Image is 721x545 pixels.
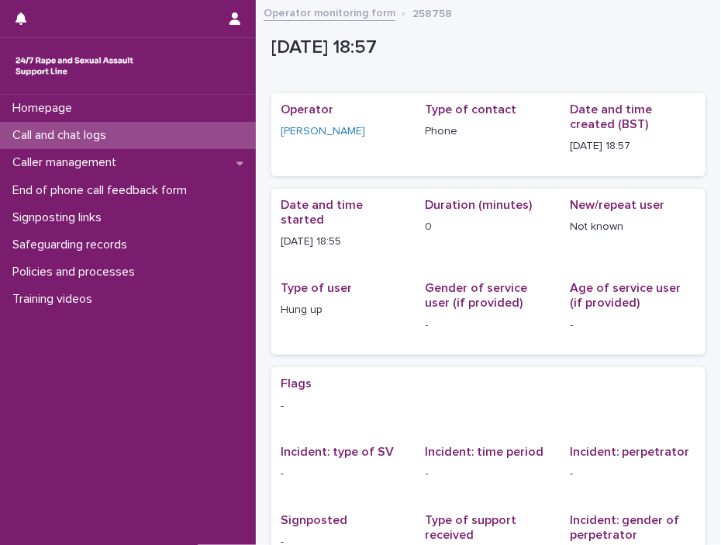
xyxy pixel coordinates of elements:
p: Hung up [281,302,407,318]
span: Type of user [281,282,352,294]
p: End of phone call feedback form [6,183,199,198]
p: 0 [426,219,552,235]
p: - [426,466,552,482]
span: New/repeat user [570,199,664,211]
span: Date and time started [281,199,363,226]
span: Signposted [281,514,347,526]
span: Flags [281,377,312,390]
p: [DATE] 18:55 [281,234,407,250]
span: Incident: type of SV [281,446,394,458]
p: - [281,398,696,415]
p: Not known [570,219,696,235]
p: [DATE] 18:57 [271,36,699,59]
p: Safeguarding records [6,238,140,252]
p: - [281,466,407,482]
span: Type of contact [426,103,517,116]
p: Call and chat logs [6,128,119,143]
a: [PERSON_NAME] [281,123,365,140]
span: Incident: gender of perpetrator [570,514,679,541]
span: Gender of service user (if provided) [426,282,528,309]
span: Age of service user (if provided) [570,282,681,309]
p: Signposting links [6,210,114,225]
span: Operator [281,103,333,116]
p: Policies and processes [6,265,147,279]
p: - [570,466,696,482]
p: Caller management [6,155,129,170]
p: Training videos [6,292,105,307]
span: Date and time created (BST) [570,103,652,130]
p: - [570,318,696,334]
img: rhQMoQhaT3yELyF149Cw [12,50,136,82]
span: Incident: time period [426,446,544,458]
a: Operator monitoring form [264,3,395,21]
span: Incident: perpetrator [570,446,689,458]
span: Type of support received [426,514,517,541]
p: Phone [426,123,552,140]
p: [DATE] 18:57 [570,138,696,154]
p: - [426,318,552,334]
span: Duration (minutes) [426,199,533,211]
p: 258758 [412,4,452,21]
p: Homepage [6,101,85,116]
